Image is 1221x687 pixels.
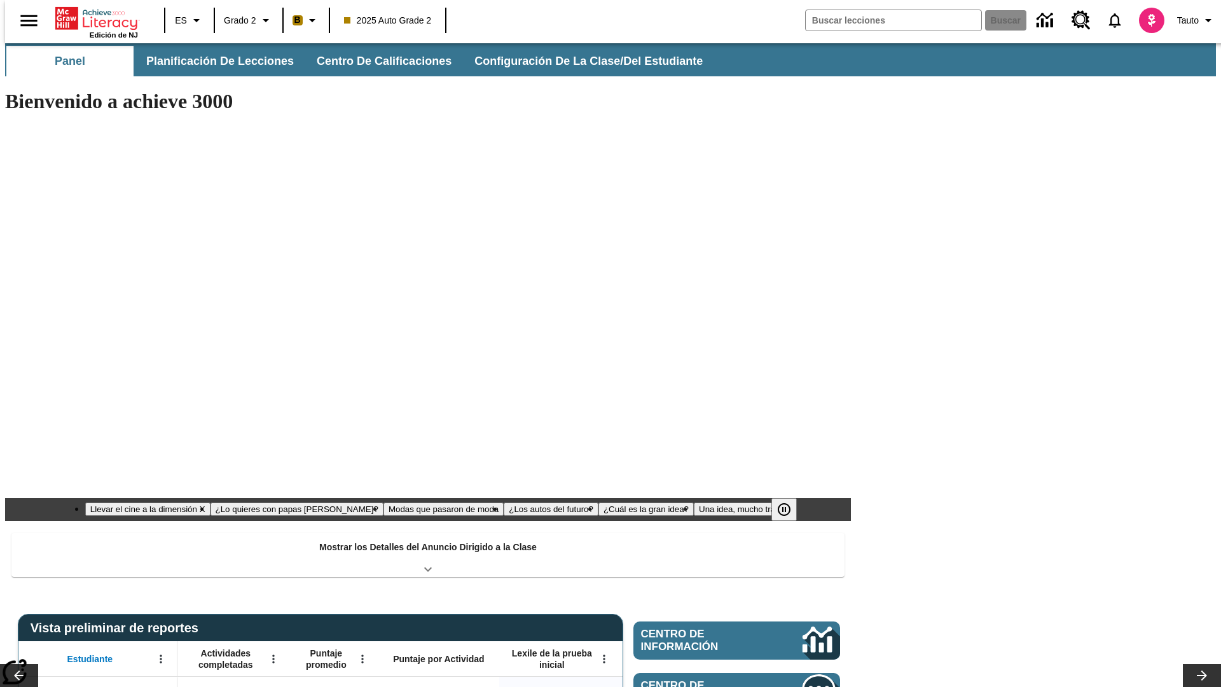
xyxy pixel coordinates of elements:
[598,503,694,516] button: Diapositiva 5 ¿Cuál es la gran idea?
[169,9,210,32] button: Lenguaje: ES, Selecciona un idioma
[771,498,810,521] div: Pausar
[85,503,210,516] button: Diapositiva 1 Llevar el cine a la dimensión X
[1131,4,1172,37] button: Escoja un nuevo avatar
[5,43,1216,76] div: Subbarra de navegación
[175,14,187,27] span: ES
[353,649,372,669] button: Abrir menú
[5,90,851,113] h1: Bienvenido a achieve 3000
[90,31,138,39] span: Edición de NJ
[151,649,170,669] button: Abrir menú
[55,4,138,39] div: Portada
[1064,3,1098,38] a: Centro de recursos, Se abrirá en una pestaña nueva.
[224,14,256,27] span: Grado 2
[1177,14,1199,27] span: Tauto
[595,649,614,669] button: Abrir menú
[307,46,462,76] button: Centro de calificaciones
[383,503,504,516] button: Diapositiva 3 Modas que pasaron de moda
[633,621,840,660] a: Centro de información
[67,653,113,665] span: Estudiante
[344,14,432,27] span: 2025 Auto Grade 2
[641,628,760,653] span: Centro de información
[1172,9,1221,32] button: Perfil/Configuración
[1139,8,1164,33] img: avatar image
[504,503,598,516] button: Diapositiva 4 ¿Los autos del futuro?
[506,648,598,670] span: Lexile de la prueba inicial
[31,621,205,635] span: Vista preliminar de reportes
[694,503,796,516] button: Diapositiva 6 Una idea, mucho trabajo
[771,498,797,521] button: Pausar
[806,10,981,31] input: Buscar campo
[219,9,279,32] button: Grado: Grado 2, Elige un grado
[6,46,134,76] button: Panel
[1029,3,1064,38] a: Centro de información
[210,503,383,516] button: Diapositiva 2 ¿Lo quieres con papas fritas?
[55,6,138,31] a: Portada
[11,533,845,577] div: Mostrar los Detalles del Anuncio Dirigido a la Clase
[184,648,268,670] span: Actividades completadas
[264,649,283,669] button: Abrir menú
[1183,664,1221,687] button: Carrusel de lecciones, seguir
[464,46,713,76] button: Configuración de la clase/del estudiante
[136,46,304,76] button: Planificación de lecciones
[10,2,48,39] button: Abrir el menú lateral
[393,653,484,665] span: Puntaje por Actividad
[287,9,325,32] button: Boost El color de la clase es anaranjado claro. Cambiar el color de la clase.
[319,541,537,554] p: Mostrar los Detalles del Anuncio Dirigido a la Clase
[294,12,301,28] span: B
[1098,4,1131,37] a: Notificaciones
[5,46,714,76] div: Subbarra de navegación
[296,648,357,670] span: Puntaje promedio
